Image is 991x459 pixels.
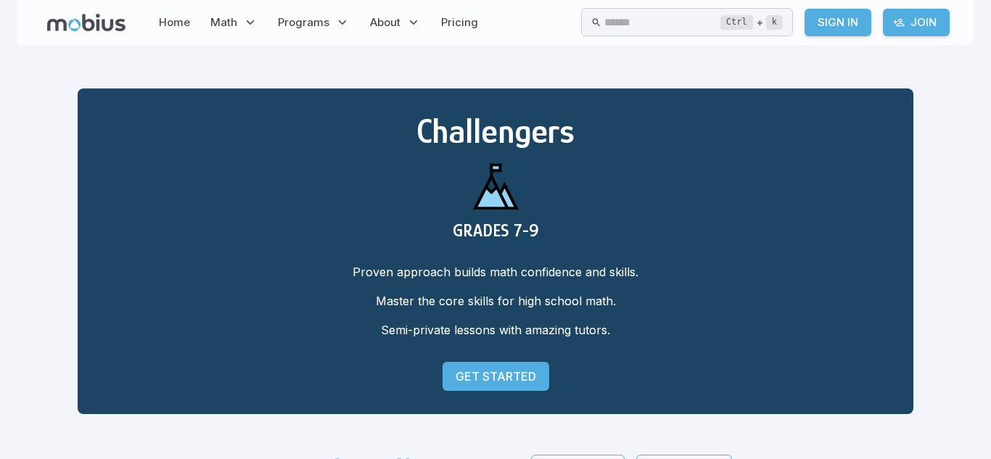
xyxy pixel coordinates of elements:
a: Sign In [805,9,871,36]
h3: GRADES 7-9 [101,220,890,240]
a: Pricing [437,6,482,39]
p: Semi-private lessons with amazing tutors. [101,321,890,339]
p: Proven approach builds math confidence and skills. [101,263,890,281]
kbd: k [766,15,783,30]
span: Programs [278,15,329,30]
img: challengers icon [461,151,530,220]
a: Home [155,6,194,39]
p: Master the core skills for high school math. [101,292,890,310]
span: Math [210,15,237,30]
kbd: Ctrl [720,15,753,30]
p: Get Started [456,368,536,385]
div: + [720,14,783,31]
a: Join [883,9,950,36]
span: About [370,15,400,30]
a: Get Started [443,362,549,391]
h2: Challengers [101,112,890,151]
